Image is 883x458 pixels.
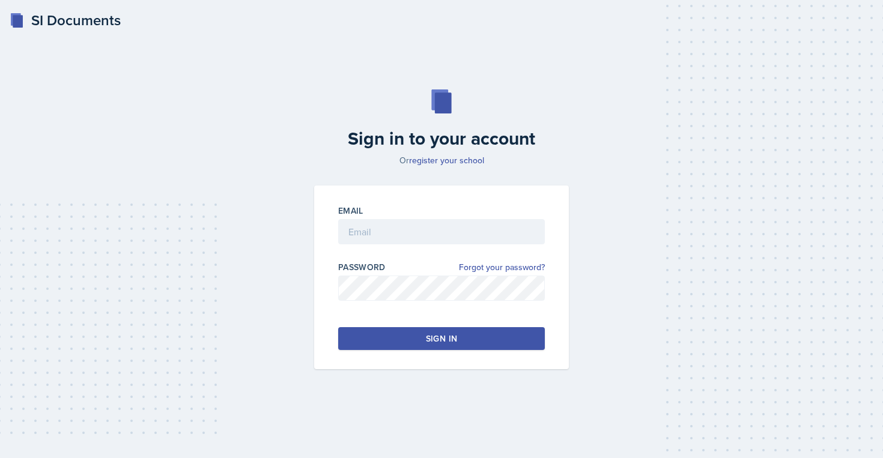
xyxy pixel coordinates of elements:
button: Sign in [338,327,545,350]
label: Password [338,261,386,273]
a: register your school [409,154,484,166]
a: SI Documents [10,10,121,31]
h2: Sign in to your account [307,128,576,149]
p: Or [307,154,576,166]
label: Email [338,205,363,217]
div: Sign in [426,333,457,345]
input: Email [338,219,545,244]
a: Forgot your password? [459,261,545,274]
